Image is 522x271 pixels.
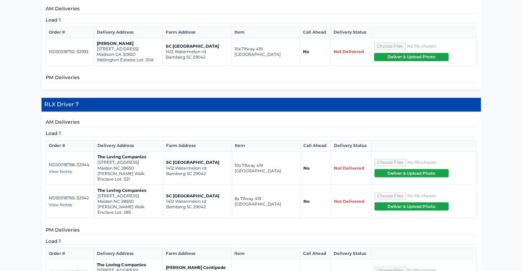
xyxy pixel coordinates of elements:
p: SC [GEOGRAPHIC_DATA] [166,160,229,165]
span: Not Delivered [334,165,364,170]
th: Item [231,27,300,38]
h5: Load 1 [46,16,477,24]
p: The Loving Companies [97,262,160,267]
p: Maiden NC 28650 [97,198,160,204]
p: Madison GA 30650 [97,52,160,57]
p: Maiden NC 28650 [97,165,160,171]
p: 1412 Watermelon rd [165,49,228,54]
p: 1412 Watermelon rd [166,165,229,171]
p: Wellington Estates Lot: 20A [97,57,160,63]
p: [PERSON_NAME] Walk Enclave Lot: 321 [97,171,160,182]
p: Bamberg SC 29042 [166,204,229,209]
h5: Load 1 [46,130,477,137]
th: Item [231,248,300,259]
th: Delivery Status [330,248,371,259]
span: Not Delivered [333,49,363,54]
button: Deliver & Upload Photo [374,53,449,61]
h4: RLX Driver 7 [42,98,481,112]
strong: No [303,198,310,204]
p: Bamberg SC 29042 [166,171,229,176]
th: Delivery Address [94,248,163,259]
th: Farm Address [163,27,231,38]
button: Deliver & Upload Photo [374,202,449,210]
h5: AM Deliveries [46,5,477,14]
h5: AM Deliveries [46,119,477,127]
span: Not Delivered [334,198,364,204]
h5: Load 1 [46,237,477,245]
span: View Notes [49,169,72,174]
p: [PERSON_NAME] Walk Enclave Lot: 285 [97,204,160,215]
th: Order # [46,140,95,151]
th: Delivery Address [94,27,163,38]
button: Deliver & Upload Photo [374,169,449,177]
th: Order # [46,27,94,38]
p: NDS0018765-32942 [49,195,92,200]
td: 10x Tifway 419 [GEOGRAPHIC_DATA] [231,38,300,66]
p: SC [GEOGRAPHIC_DATA] [165,44,228,49]
th: Order # [46,248,94,259]
th: Call Ahead [300,248,330,259]
p: NDS0018792-32992 [49,49,91,54]
strong: No [303,165,310,170]
p: The Loving Companies [97,187,160,193]
th: Call Ahead [301,140,331,151]
th: Item [232,140,301,151]
th: Call Ahead [300,27,330,38]
p: [STREET_ADDRESS] [97,193,160,198]
strong: No [303,49,309,54]
p: [PERSON_NAME] [97,41,160,46]
th: Delivery Address [95,140,163,151]
p: NDS0018766-32944 [49,162,92,167]
p: 1412 Watermelon rd [166,198,229,204]
th: Farm Address [163,248,231,259]
p: [STREET_ADDRESS] [97,160,160,165]
th: Delivery Status [331,140,371,151]
th: Farm Address [163,140,232,151]
h5: PM Deliveries [46,226,477,235]
p: Bamberg SC 29042 [165,54,228,60]
p: SC [GEOGRAPHIC_DATA] [166,193,229,198]
td: 10x Tifway 419 [GEOGRAPHIC_DATA] [232,151,301,185]
p: The Loving Companies [97,154,160,160]
th: Delivery Status [330,27,371,38]
p: [STREET_ADDRESS] [97,46,160,52]
td: 6x Tifway 419 [GEOGRAPHIC_DATA] [232,185,301,218]
h5: PM Deliveries [46,74,477,83]
span: View Notes [49,202,72,207]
